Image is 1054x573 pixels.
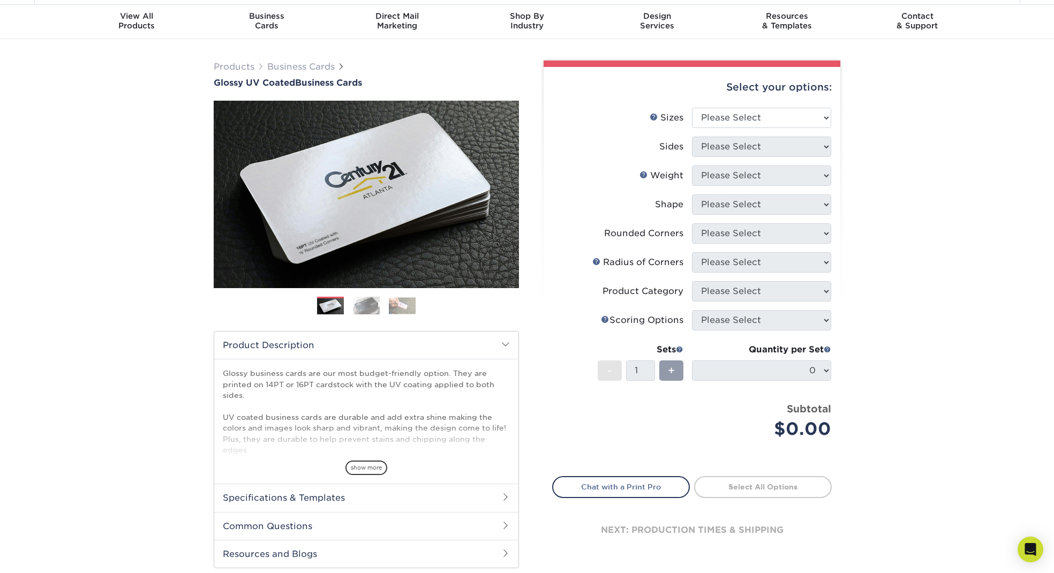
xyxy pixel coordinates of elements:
iframe: Google Customer Reviews [3,540,91,569]
a: DesignServices [592,5,722,39]
strong: Subtotal [787,403,831,414]
div: Cards [202,11,332,31]
div: Open Intercom Messenger [1018,537,1043,562]
a: Business Cards [267,62,335,72]
div: Product Category [603,285,683,298]
div: $0.00 [700,416,831,442]
span: Glossy UV Coated [214,78,295,88]
div: Weight [639,169,683,182]
h2: Product Description [214,331,518,359]
div: Rounded Corners [604,227,683,240]
img: Business Cards 01 [317,293,344,320]
p: Glossy business cards are our most budget-friendly option. They are printed on 14PT or 16PT cards... [223,368,510,510]
a: Contact& Support [852,5,982,39]
a: BusinessCards [202,5,332,39]
img: Glossy UV Coated 01 [214,42,519,347]
div: next: production times & shipping [552,498,832,562]
a: Direct MailMarketing [332,5,462,39]
h2: Resources and Blogs [214,540,518,568]
h1: Business Cards [214,78,519,88]
h2: Specifications & Templates [214,484,518,511]
span: Resources [722,11,852,21]
span: Business [202,11,332,21]
div: Products [72,11,202,31]
div: & Support [852,11,982,31]
div: Radius of Corners [592,256,683,269]
div: & Templates [722,11,852,31]
h2: Common Questions [214,512,518,540]
span: View All [72,11,202,21]
div: Shape [655,198,683,211]
a: Resources& Templates [722,5,852,39]
a: Products [214,62,254,72]
a: Chat with a Print Pro [552,476,690,497]
a: Glossy UV CoatedBusiness Cards [214,78,519,88]
span: Design [592,11,722,21]
span: Contact [852,11,982,21]
div: Sizes [650,111,683,124]
div: Scoring Options [601,314,683,327]
a: Shop ByIndustry [462,5,592,39]
img: Business Cards 02 [353,296,380,315]
span: + [668,363,675,379]
img: Business Cards 03 [389,297,416,314]
div: Sets [598,343,683,356]
div: Marketing [332,11,462,31]
span: - [607,363,612,379]
a: View AllProducts [72,5,202,39]
div: Quantity per Set [692,343,831,356]
div: Services [592,11,722,31]
div: Sides [659,140,683,153]
a: Select All Options [694,476,832,497]
div: Select your options: [552,67,832,108]
span: Shop By [462,11,592,21]
span: Direct Mail [332,11,462,21]
span: show more [345,461,387,475]
div: Industry [462,11,592,31]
